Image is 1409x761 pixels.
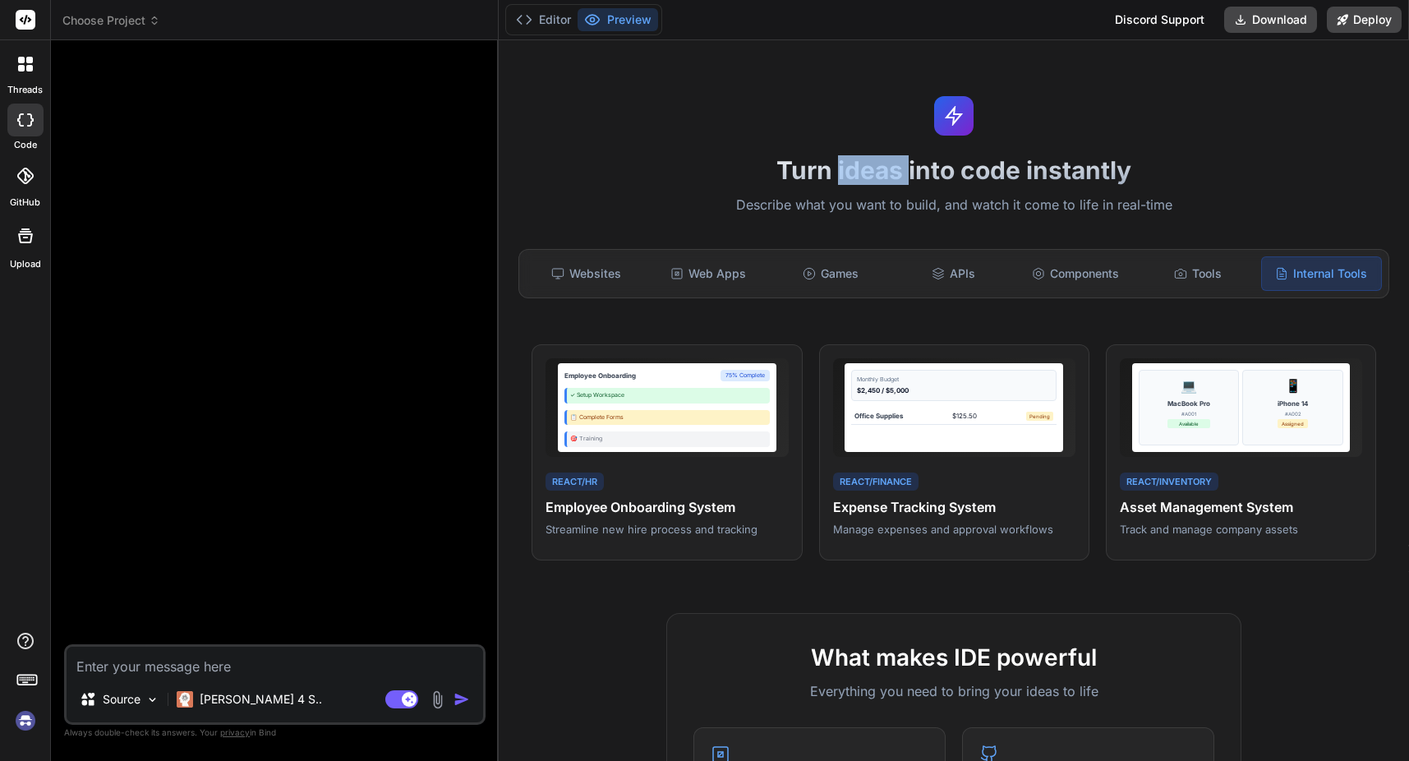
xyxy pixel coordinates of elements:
[428,690,447,709] img: attachment
[1120,473,1218,491] div: React/Inventory
[1167,399,1210,408] div: MacBook Pro
[509,195,1399,216] p: Describe what you want to build, and watch it come to life in real-time
[771,256,891,291] div: Games
[1261,256,1382,291] div: Internal Tools
[1327,7,1402,33] button: Deploy
[1167,419,1210,428] div: Available
[64,725,486,740] p: Always double-check its answers. Your in Bind
[952,411,977,421] div: $125.50
[1278,410,1308,417] div: #A002
[1285,376,1301,395] div: 📱
[1278,399,1308,408] div: iPhone 14
[578,8,658,31] button: Preview
[564,388,770,404] div: ✓ Setup Workspace
[546,522,788,537] p: Streamline new hire process and tracking
[1105,7,1214,33] div: Discord Support
[1278,419,1308,428] div: Assigned
[564,410,770,426] div: 📋 Complete Forms
[1167,410,1210,417] div: #A001
[1016,256,1135,291] div: Components
[10,196,40,210] label: GitHub
[145,693,159,707] img: Pick Models
[833,497,1075,517] h4: Expense Tracking System
[454,691,470,708] img: icon
[546,497,788,517] h4: Employee Onboarding System
[1139,256,1258,291] div: Tools
[509,155,1399,185] h1: Turn ideas into code instantly
[1181,376,1197,395] div: 💻
[200,691,322,708] p: [PERSON_NAME] 4 S..
[649,256,768,291] div: Web Apps
[1120,522,1362,537] p: Track and manage company assets
[1224,7,1317,33] button: Download
[546,473,604,491] div: React/HR
[526,256,645,291] div: Websites
[12,707,39,735] img: signin
[857,376,1051,385] div: Monthly Budget
[1120,497,1362,517] h4: Asset Management System
[693,681,1214,701] p: Everything you need to bring your ideas to life
[693,640,1214,675] h2: What makes IDE powerful
[854,411,903,421] div: Office Supplies
[177,691,193,708] img: Claude 4 Sonnet
[10,257,41,271] label: Upload
[14,138,37,152] label: code
[564,371,636,380] div: Employee Onboarding
[857,385,1051,395] div: $2,450 / $5,000
[62,12,160,29] span: Choose Project
[220,727,250,737] span: privacy
[833,473,919,491] div: React/Finance
[509,8,578,31] button: Editor
[833,522,1075,537] p: Manage expenses and approval workflows
[7,83,43,97] label: threads
[1026,412,1053,421] div: Pending
[103,691,140,708] p: Source
[564,431,770,447] div: 🎯 Training
[894,256,1013,291] div: APIs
